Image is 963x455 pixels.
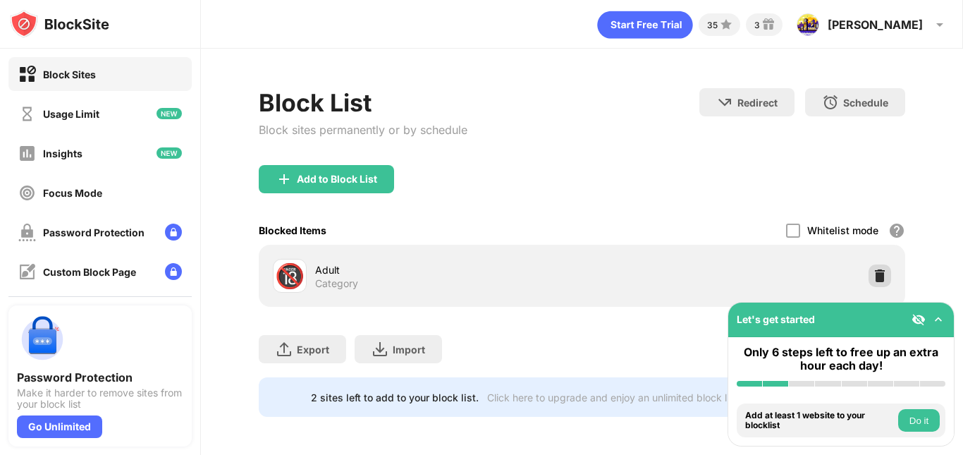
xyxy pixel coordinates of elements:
div: Add to Block List [297,174,377,185]
div: Add at least 1 website to your blocklist [745,411,895,431]
button: Do it [898,409,940,432]
img: focus-off.svg [18,184,36,202]
div: Redirect [737,97,778,109]
div: Focus Mode [43,187,102,199]
img: block-on.svg [18,66,36,83]
div: Only 6 steps left to free up an extra hour each day! [737,346,945,372]
div: Block sites permanently or by schedule [259,123,467,137]
img: password-protection-off.svg [18,224,36,241]
div: Schedule [843,97,888,109]
div: Click here to upgrade and enjoy an unlimited block list. [487,392,740,404]
div: Import [393,344,425,356]
div: Blocked Items [259,224,326,236]
img: lock-menu.svg [165,263,182,280]
div: 🔞 [275,262,305,291]
img: points-small.svg [718,16,735,33]
div: Password Protection [17,370,183,384]
div: 3 [754,20,760,30]
div: Password Protection [43,226,145,238]
div: Make it harder to remove sites from your block list [17,387,183,410]
div: [PERSON_NAME] [828,18,923,32]
div: Category [315,277,358,290]
img: lock-menu.svg [165,224,182,241]
img: reward-small.svg [760,16,777,33]
img: omni-setup-toggle.svg [931,313,945,327]
div: Go Unlimited [17,415,102,438]
img: logo-blocksite.svg [10,10,109,38]
div: Custom Block Page [43,266,136,278]
div: animation [597,11,693,39]
img: new-icon.svg [157,147,182,159]
div: 35 [707,20,718,30]
div: Block Sites [43,68,96,80]
div: Adult [315,262,582,277]
img: push-password-protection.svg [17,314,68,365]
img: customize-block-page-off.svg [18,263,36,281]
img: eye-not-visible.svg [912,313,926,327]
div: 2 sites left to add to your block list. [311,392,479,404]
img: new-icon.svg [157,108,182,119]
img: time-usage-off.svg [18,105,36,123]
div: Usage Limit [43,108,99,120]
div: Whitelist mode [807,224,878,236]
img: insights-off.svg [18,145,36,162]
div: Block List [259,88,467,117]
div: Insights [43,147,82,159]
div: Let's get started [737,313,815,325]
div: Export [297,344,329,356]
img: ACg8ocJTjPFd66tNEhT-9a4492ke8p0_kxjPd52cmyvxcZ8btVJwneg=s96-c [797,13,819,36]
